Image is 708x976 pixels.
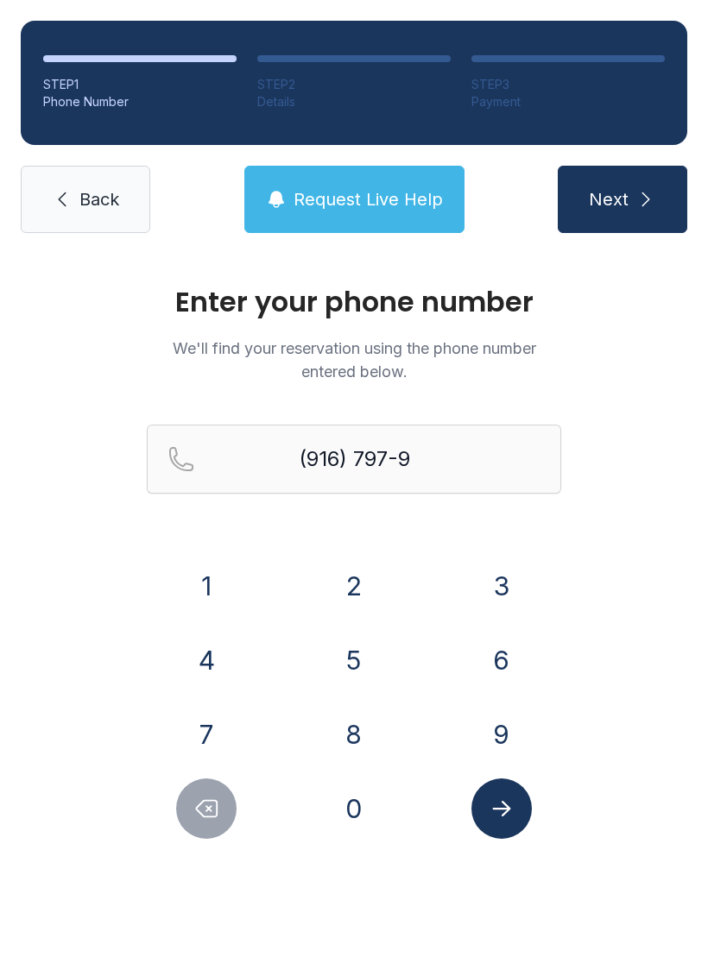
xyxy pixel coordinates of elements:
span: Next [589,187,629,211]
button: 8 [324,704,384,765]
button: 0 [324,778,384,839]
button: 6 [471,630,532,690]
button: 9 [471,704,532,765]
button: 4 [176,630,237,690]
input: Reservation phone number [147,425,561,494]
p: We'll find your reservation using the phone number entered below. [147,337,561,383]
button: 5 [324,630,384,690]
span: Back [79,187,119,211]
button: 7 [176,704,237,765]
div: Payment [471,93,665,110]
div: STEP 3 [471,76,665,93]
button: Delete number [176,778,237,839]
button: Submit lookup form [471,778,532,839]
div: STEP 1 [43,76,237,93]
div: Details [257,93,451,110]
button: 1 [176,556,237,616]
span: Request Live Help [294,187,443,211]
div: STEP 2 [257,76,451,93]
div: Phone Number [43,93,237,110]
h1: Enter your phone number [147,288,561,316]
button: 2 [324,556,384,616]
button: 3 [471,556,532,616]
